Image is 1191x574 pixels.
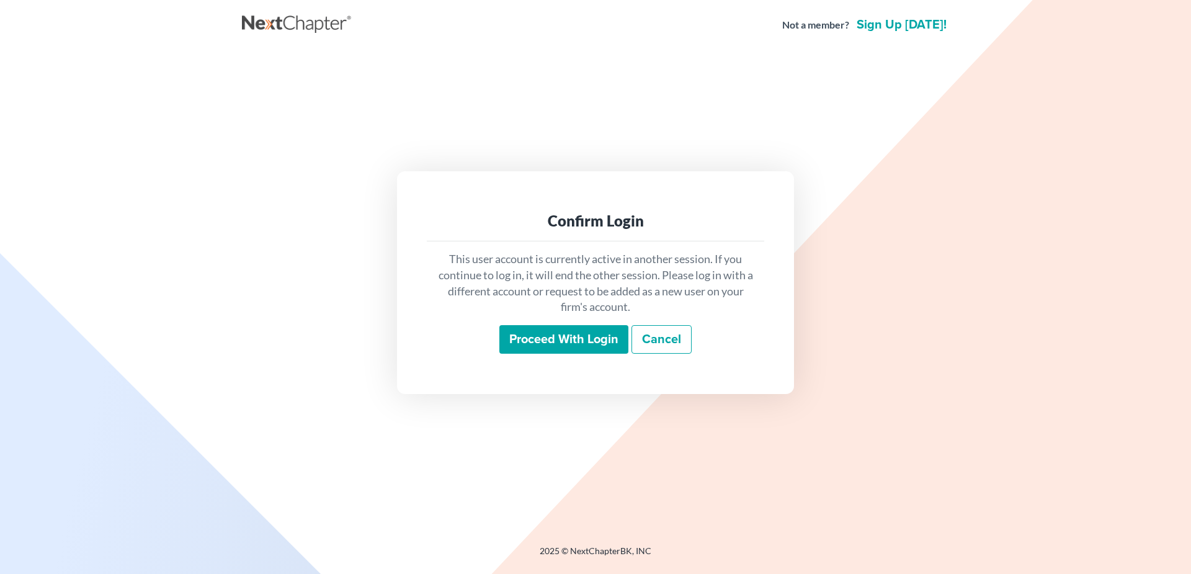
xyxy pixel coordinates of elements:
[437,211,754,231] div: Confirm Login
[499,325,628,354] input: Proceed with login
[782,18,849,32] strong: Not a member?
[437,251,754,315] p: This user account is currently active in another session. If you continue to log in, it will end ...
[242,545,949,567] div: 2025 © NextChapterBK, INC
[854,19,949,31] a: Sign up [DATE]!
[631,325,692,354] a: Cancel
